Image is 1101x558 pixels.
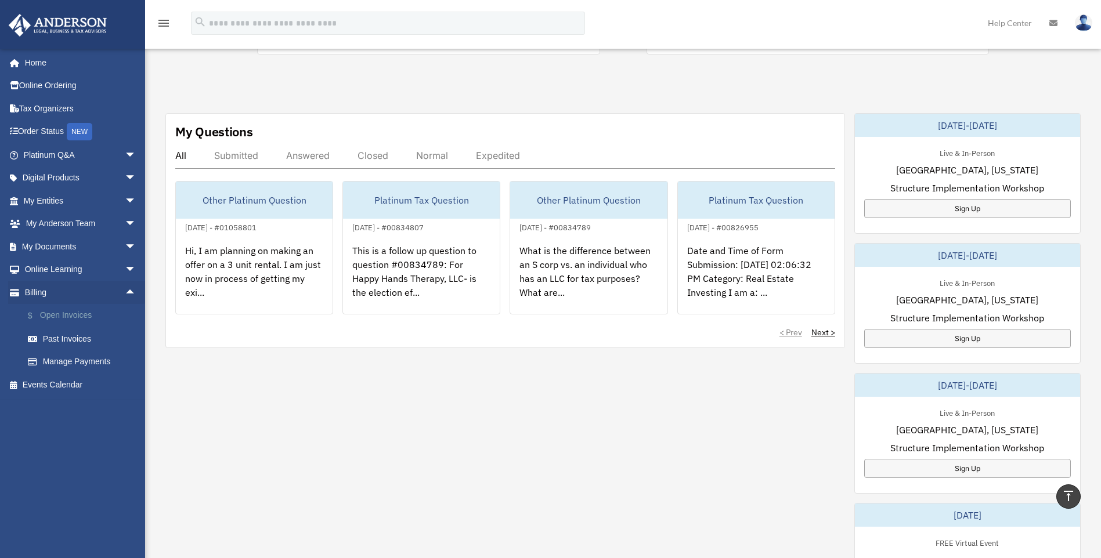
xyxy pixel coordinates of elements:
[157,20,171,30] a: menu
[930,276,1004,288] div: Live & In-Person
[930,146,1004,158] div: Live & In-Person
[890,441,1044,455] span: Structure Implementation Workshop
[855,114,1080,137] div: [DATE]-[DATE]
[157,16,171,30] i: menu
[125,166,148,190] span: arrow_drop_down
[343,234,500,325] div: This is a follow up question to question #00834789: For Happy Hands Therapy, LLC- is the election...
[125,258,148,282] span: arrow_drop_down
[510,181,667,314] a: Other Platinum Question[DATE] - #00834789What is the difference between an S corp vs. an individu...
[125,235,148,259] span: arrow_drop_down
[343,220,433,233] div: [DATE] - #00834807
[930,406,1004,418] div: Live & In-Person
[890,181,1044,195] span: Structure Implementation Workshop
[125,212,148,236] span: arrow_drop_down
[811,327,835,338] a: Next >
[8,97,154,120] a: Tax Organizers
[855,503,1080,527] div: [DATE]
[16,304,154,328] a: $Open Invoices
[8,51,148,74] a: Home
[1075,15,1092,31] img: User Pic
[1062,489,1075,503] i: vertical_align_top
[8,189,154,212] a: My Entitiesarrow_drop_down
[175,181,333,314] a: Other Platinum Question[DATE] - #01058801Hi, I am planning on making an offer on a 3 unit rental....
[510,182,667,219] div: Other Platinum Question
[176,182,333,219] div: Other Platinum Question
[342,181,500,314] a: Platinum Tax Question[DATE] - #00834807This is a follow up question to question #00834789: For Ha...
[864,199,1071,218] a: Sign Up
[125,189,148,213] span: arrow_drop_down
[16,327,154,350] a: Past Invoices
[855,244,1080,267] div: [DATE]-[DATE]
[5,14,110,37] img: Anderson Advisors Platinum Portal
[510,220,600,233] div: [DATE] - #00834789
[1056,484,1081,509] a: vertical_align_top
[16,350,154,374] a: Manage Payments
[8,235,154,258] a: My Documentsarrow_drop_down
[176,234,333,325] div: Hi, I am planning on making an offer on a 3 unit rental. I am just now in process of getting my e...
[896,293,1038,307] span: [GEOGRAPHIC_DATA], [US_STATE]
[896,423,1038,437] span: [GEOGRAPHIC_DATA], [US_STATE]
[8,212,154,235] a: My Anderson Teamarrow_drop_down
[510,234,667,325] div: What is the difference between an S corp vs. an individual who has an LLC for tax purposes? What ...
[864,329,1071,348] a: Sign Up
[678,234,835,325] div: Date and Time of Form Submission: [DATE] 02:06:32 PM Category: Real Estate Investing I am a: ...
[8,281,154,304] a: Billingarrow_drop_up
[890,311,1044,325] span: Structure Implementation Workshop
[125,143,148,167] span: arrow_drop_down
[8,258,154,281] a: Online Learningarrow_drop_down
[677,181,835,314] a: Platinum Tax Question[DATE] - #00826955Date and Time of Form Submission: [DATE] 02:06:32 PM Categ...
[125,281,148,305] span: arrow_drop_up
[67,123,92,140] div: NEW
[176,220,266,233] div: [DATE] - #01058801
[8,166,154,190] a: Digital Productsarrow_drop_down
[175,123,253,140] div: My Questions
[416,150,448,161] div: Normal
[864,459,1071,478] a: Sign Up
[896,163,1038,177] span: [GEOGRAPHIC_DATA], [US_STATE]
[678,220,768,233] div: [DATE] - #00826955
[855,374,1080,397] div: [DATE]-[DATE]
[926,536,1008,548] div: FREE Virtual Event
[194,16,207,28] i: search
[8,74,154,97] a: Online Ordering
[343,182,500,219] div: Platinum Tax Question
[358,150,388,161] div: Closed
[8,373,154,396] a: Events Calendar
[8,120,154,144] a: Order StatusNEW
[286,150,330,161] div: Answered
[34,309,40,323] span: $
[678,182,835,219] div: Platinum Tax Question
[8,143,154,166] a: Platinum Q&Aarrow_drop_down
[476,150,520,161] div: Expedited
[175,150,186,161] div: All
[214,150,258,161] div: Submitted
